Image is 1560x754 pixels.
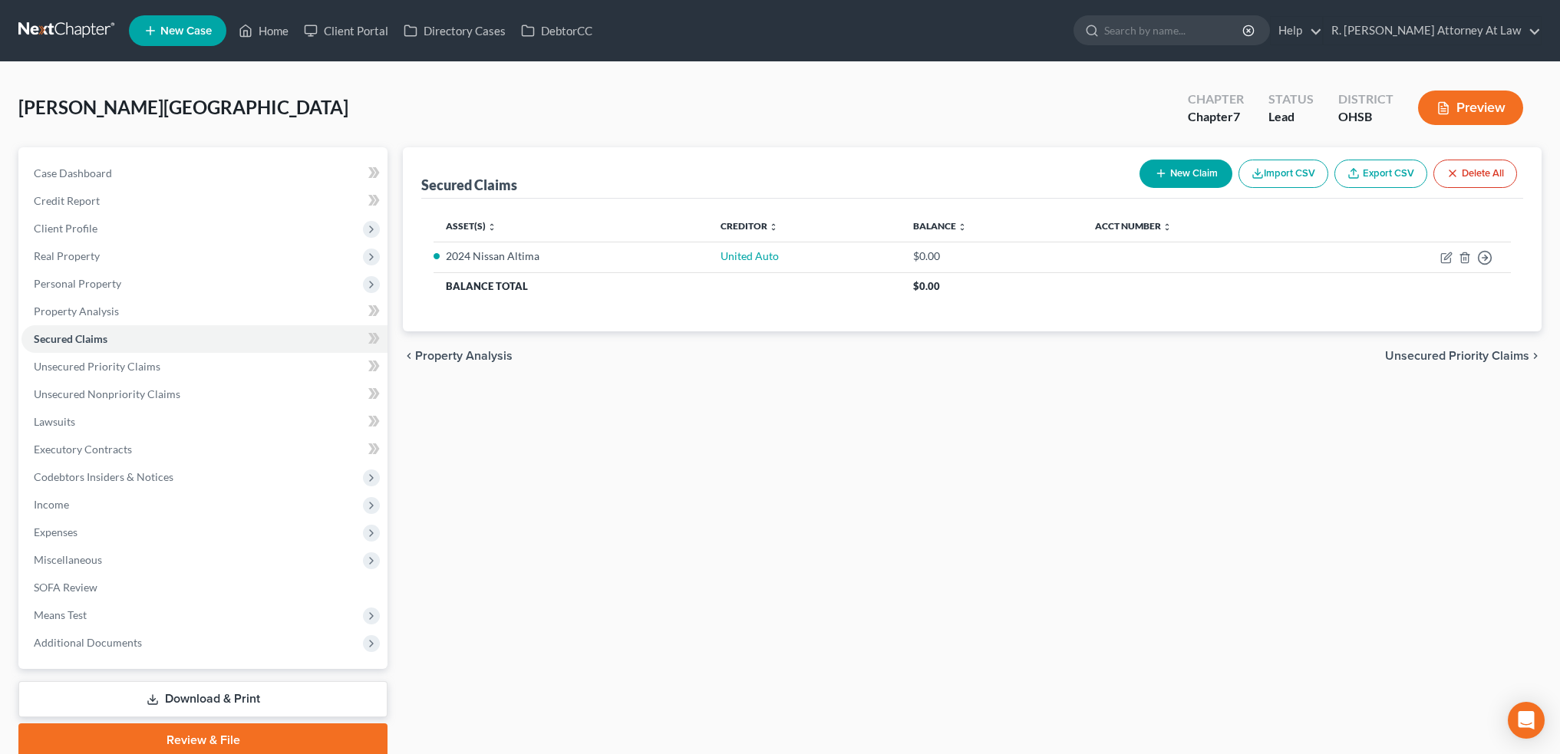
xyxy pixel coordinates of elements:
[34,166,112,179] span: Case Dashboard
[231,17,296,44] a: Home
[1324,17,1541,44] a: R. [PERSON_NAME] Attorney At Law
[34,525,78,538] span: Expenses
[21,408,388,436] a: Lawsuits
[34,581,97,594] span: SOFA Review
[34,277,121,290] span: Personal Property
[21,325,388,353] a: Secured Claims
[1385,350,1529,362] span: Unsecured Priority Claims
[21,436,388,463] a: Executory Contracts
[34,443,132,456] span: Executory Contracts
[1163,222,1172,232] i: unfold_more
[34,608,87,621] span: Means Test
[1188,91,1244,108] div: Chapter
[21,187,388,215] a: Credit Report
[487,222,496,232] i: unfold_more
[21,353,388,380] a: Unsecured Priority Claims
[1268,108,1314,126] div: Lead
[1271,17,1322,44] a: Help
[34,332,107,345] span: Secured Claims
[1338,108,1393,126] div: OHSB
[1095,220,1172,232] a: Acct Number unfold_more
[34,222,97,235] span: Client Profile
[421,176,517,194] div: Secured Claims
[34,305,119,318] span: Property Analysis
[446,249,696,264] li: 2024 Nissan Altima
[34,387,180,400] span: Unsecured Nonpriority Claims
[1334,160,1427,188] a: Export CSV
[1529,350,1542,362] i: chevron_right
[1338,91,1393,108] div: District
[21,298,388,325] a: Property Analysis
[913,220,967,232] a: Balance unfold_more
[415,350,513,362] span: Property Analysis
[446,220,496,232] a: Asset(s) unfold_more
[34,249,100,262] span: Real Property
[1233,109,1240,123] span: 7
[34,553,102,566] span: Miscellaneous
[1104,16,1245,44] input: Search by name...
[434,272,901,300] th: Balance Total
[34,470,173,483] span: Codebtors Insiders & Notices
[21,160,388,187] a: Case Dashboard
[1433,160,1517,188] button: Delete All
[721,220,778,232] a: Creditor unfold_more
[396,17,513,44] a: Directory Cases
[1418,91,1523,125] button: Preview
[1268,91,1314,108] div: Status
[296,17,396,44] a: Client Portal
[34,498,69,511] span: Income
[769,222,778,232] i: unfold_more
[21,380,388,408] a: Unsecured Nonpriority Claims
[1139,160,1232,188] button: New Claim
[403,350,415,362] i: chevron_left
[1508,702,1545,739] div: Open Intercom Messenger
[1385,350,1542,362] button: Unsecured Priority Claims chevron_right
[1238,160,1328,188] button: Import CSV
[403,350,513,362] button: chevron_left Property Analysis
[34,360,160,373] span: Unsecured Priority Claims
[18,681,388,717] a: Download & Print
[34,415,75,428] span: Lawsuits
[958,222,967,232] i: unfold_more
[18,96,348,118] span: [PERSON_NAME][GEOGRAPHIC_DATA]
[34,636,142,649] span: Additional Documents
[721,249,779,262] a: United Auto
[21,574,388,601] a: SOFA Review
[34,194,100,207] span: Credit Report
[1188,108,1244,126] div: Chapter
[160,25,212,37] span: New Case
[913,249,1070,264] div: $0.00
[513,17,600,44] a: DebtorCC
[913,280,940,292] span: $0.00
